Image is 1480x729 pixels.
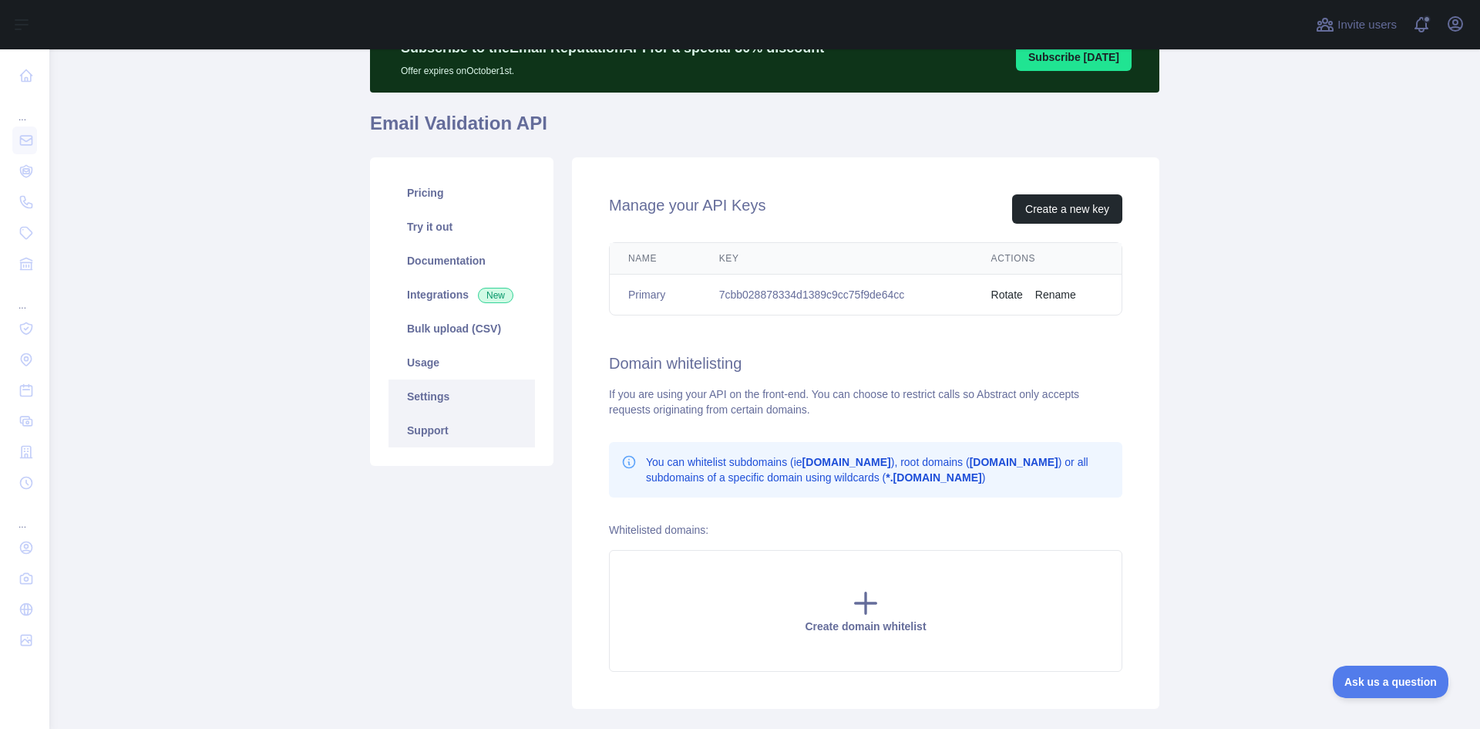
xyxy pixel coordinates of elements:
[401,59,824,77] p: Offer expires on October 1st.
[370,111,1159,148] h1: Email Validation API
[12,93,37,123] div: ...
[701,275,973,316] td: 7cbb028878334d1389c9cc75f9de64cc
[1337,16,1397,34] span: Invite users
[701,243,973,275] th: Key
[609,386,1122,417] div: If you are using your API on the front-end. You can choose to restrict calls so Abstract only acc...
[609,524,708,536] label: Whitelisted domains:
[1313,12,1400,37] button: Invite users
[1035,287,1076,302] button: Rename
[609,353,1122,374] h2: Domain whitelisting
[388,380,535,413] a: Settings
[12,281,37,312] div: ...
[970,456,1058,468] b: [DOMAIN_NAME]
[388,278,535,312] a: Integrations New
[1016,43,1132,71] button: Subscribe [DATE]
[1333,666,1449,698] iframe: Toggle Customer Support
[1012,194,1122,224] button: Create a new key
[610,275,701,316] td: Primary
[388,346,535,380] a: Usage
[388,413,535,447] a: Support
[973,243,1122,275] th: Actions
[388,210,535,244] a: Try it out
[991,287,1023,302] button: Rotate
[478,288,513,303] span: New
[388,176,535,210] a: Pricing
[886,471,981,484] b: *.[DOMAIN_NAME]
[802,456,891,468] b: [DOMAIN_NAME]
[610,243,701,275] th: Name
[388,244,535,278] a: Documentation
[609,194,765,224] h2: Manage your API Keys
[646,454,1110,485] p: You can whitelist subdomains (ie ), root domains ( ) or all subdomains of a specific domain using...
[805,620,926,633] span: Create domain whitelist
[12,500,37,531] div: ...
[388,312,535,346] a: Bulk upload (CSV)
